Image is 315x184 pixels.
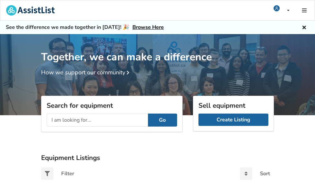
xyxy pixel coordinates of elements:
[61,171,74,176] div: Filter
[198,114,268,126] a: Create Listing
[47,101,177,110] h3: Search for equipment
[198,101,268,110] h3: Sell equipment
[47,114,148,127] input: I am looking for...
[41,68,132,76] a: How we support our community
[132,24,164,31] a: Browse Here
[6,24,164,31] h5: See the difference we made together in [DATE]! 🎉
[274,5,280,11] img: user icon
[41,153,274,162] h3: Equipment Listings
[41,34,274,64] h1: Together, we can make a difference
[148,114,177,127] button: Go
[260,171,270,176] div: Sort
[6,5,55,16] img: assistlist-logo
